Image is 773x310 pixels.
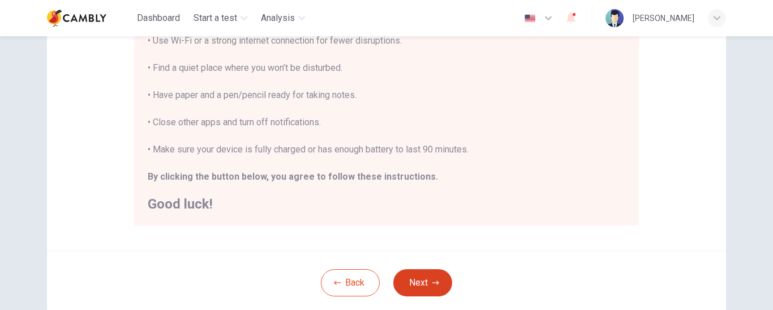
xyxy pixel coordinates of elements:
[523,14,537,23] img: en
[148,197,625,211] h2: Good luck!
[261,11,295,25] span: Analysis
[393,269,452,296] button: Next
[321,269,380,296] button: Back
[605,9,624,27] img: Profile picture
[194,11,237,25] span: Start a test
[148,171,438,182] b: By clicking the button below, you agree to follow these instructions.
[633,11,694,25] div: [PERSON_NAME]
[256,8,310,28] button: Analysis
[47,7,132,29] a: Cambly logo
[189,8,252,28] button: Start a test
[132,8,184,28] button: Dashboard
[47,7,106,29] img: Cambly logo
[137,11,180,25] span: Dashboard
